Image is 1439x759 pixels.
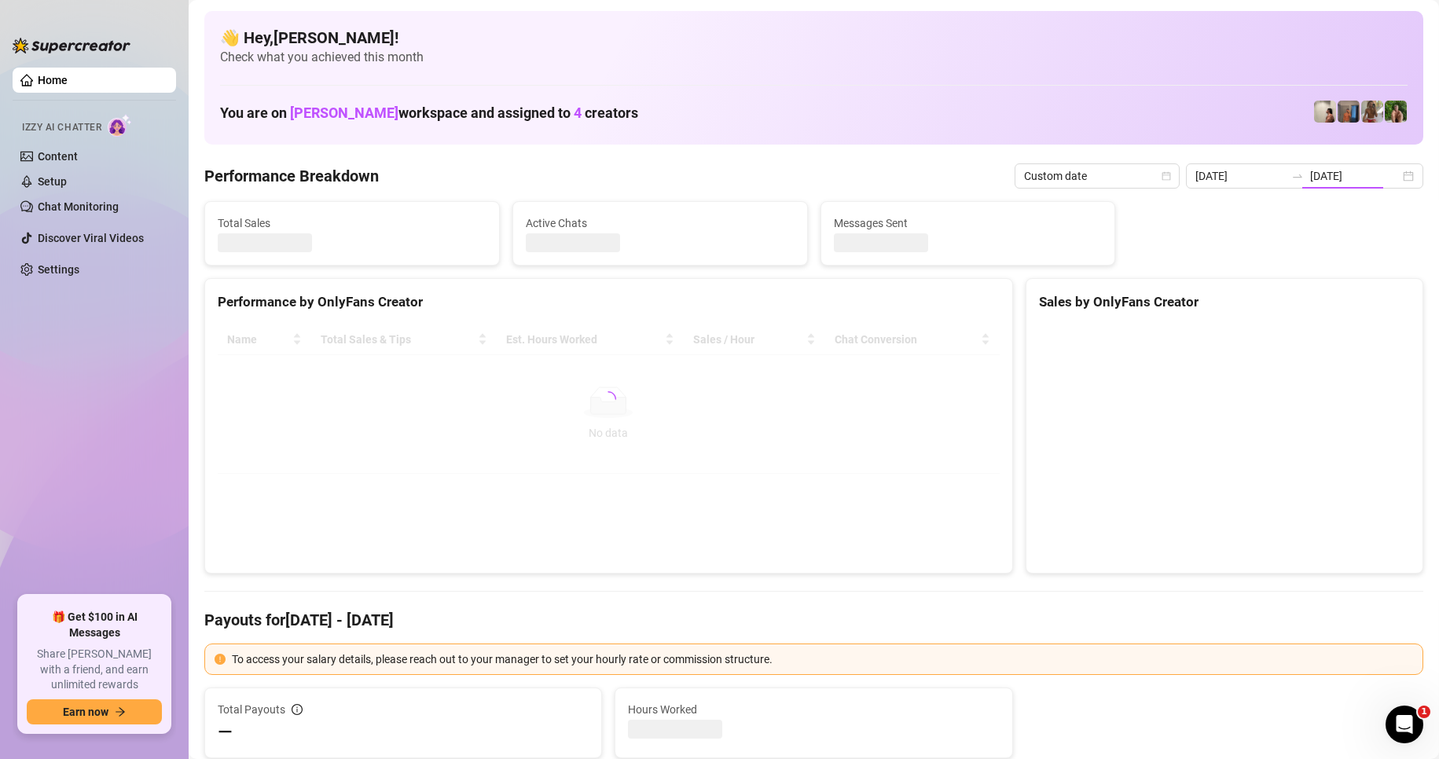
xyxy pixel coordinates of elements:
[290,104,398,121] span: [PERSON_NAME]
[38,232,144,244] a: Discover Viral Videos
[38,263,79,276] a: Settings
[1418,706,1430,718] span: 1
[1338,101,1360,123] img: Wayne
[834,214,1103,232] span: Messages Sent
[292,704,303,715] span: info-circle
[38,74,68,86] a: Home
[13,38,130,53] img: logo-BBDzfeDw.svg
[1195,167,1285,185] input: Start date
[204,609,1423,631] h4: Payouts for [DATE] - [DATE]
[38,175,67,188] a: Setup
[218,214,486,232] span: Total Sales
[1310,167,1400,185] input: End date
[218,291,1000,313] div: Performance by OnlyFans Creator
[574,104,582,121] span: 4
[1361,101,1383,123] img: Nathaniel
[1386,706,1423,743] iframe: Intercom live chat
[27,699,162,724] button: Earn nowarrow-right
[115,706,126,717] span: arrow-right
[1314,101,1336,123] img: Ralphy
[27,610,162,640] span: 🎁 Get $100 in AI Messages
[1162,171,1171,181] span: calendar
[215,654,226,665] span: exclamation-circle
[1039,291,1410,313] div: Sales by OnlyFans Creator
[1024,164,1170,188] span: Custom date
[63,706,108,718] span: Earn now
[27,647,162,693] span: Share [PERSON_NAME] with a friend, and earn unlimited rewards
[218,720,233,745] span: —
[108,114,132,137] img: AI Chatter
[232,651,1413,668] div: To access your salary details, please reach out to your manager to set your hourly rate or commis...
[220,27,1408,49] h4: 👋 Hey, [PERSON_NAME] !
[38,200,119,213] a: Chat Monitoring
[1385,101,1407,123] img: Nathaniel
[628,701,999,718] span: Hours Worked
[204,165,379,187] h4: Performance Breakdown
[1291,170,1304,182] span: to
[220,49,1408,66] span: Check what you achieved this month
[22,120,101,135] span: Izzy AI Chatter
[220,104,638,122] h1: You are on workspace and assigned to creators
[1291,170,1304,182] span: swap-right
[38,150,78,163] a: Content
[600,390,617,408] span: loading
[526,214,795,232] span: Active Chats
[218,701,285,718] span: Total Payouts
